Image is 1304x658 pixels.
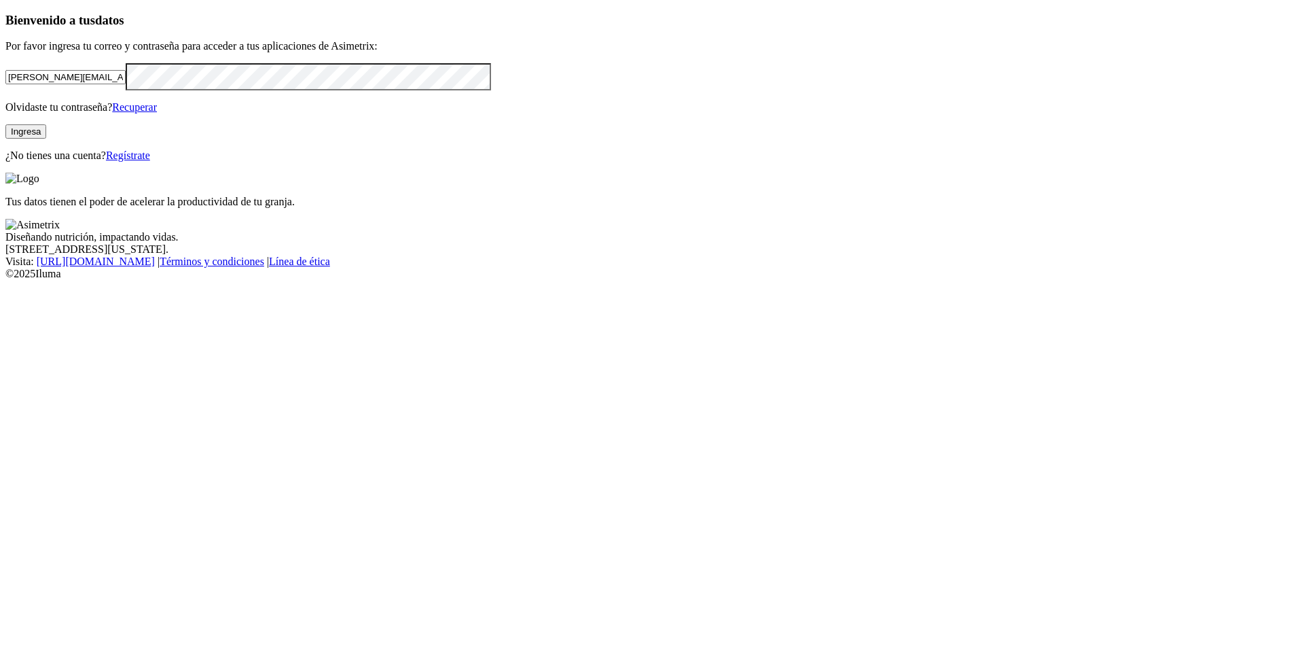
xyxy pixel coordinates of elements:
input: Tu correo [5,70,126,84]
button: Ingresa [5,124,46,139]
a: Línea de ética [269,256,330,267]
p: Por favor ingresa tu correo y contraseña para acceder a tus aplicaciones de Asimetrix: [5,40,1299,52]
a: Términos y condiciones [160,256,264,267]
p: Olvidaste tu contraseña? [5,101,1299,114]
div: [STREET_ADDRESS][US_STATE]. [5,243,1299,256]
a: Recuperar [112,101,157,113]
div: Visita : | | [5,256,1299,268]
div: © 2025 Iluma [5,268,1299,280]
a: [URL][DOMAIN_NAME] [37,256,155,267]
a: Regístrate [106,150,150,161]
div: Diseñando nutrición, impactando vidas. [5,231,1299,243]
span: datos [95,13,124,27]
img: Logo [5,173,39,185]
p: Tus datos tienen el poder de acelerar la productividad de tu granja. [5,196,1299,208]
p: ¿No tienes una cuenta? [5,150,1299,162]
h3: Bienvenido a tus [5,13,1299,28]
img: Asimetrix [5,219,60,231]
